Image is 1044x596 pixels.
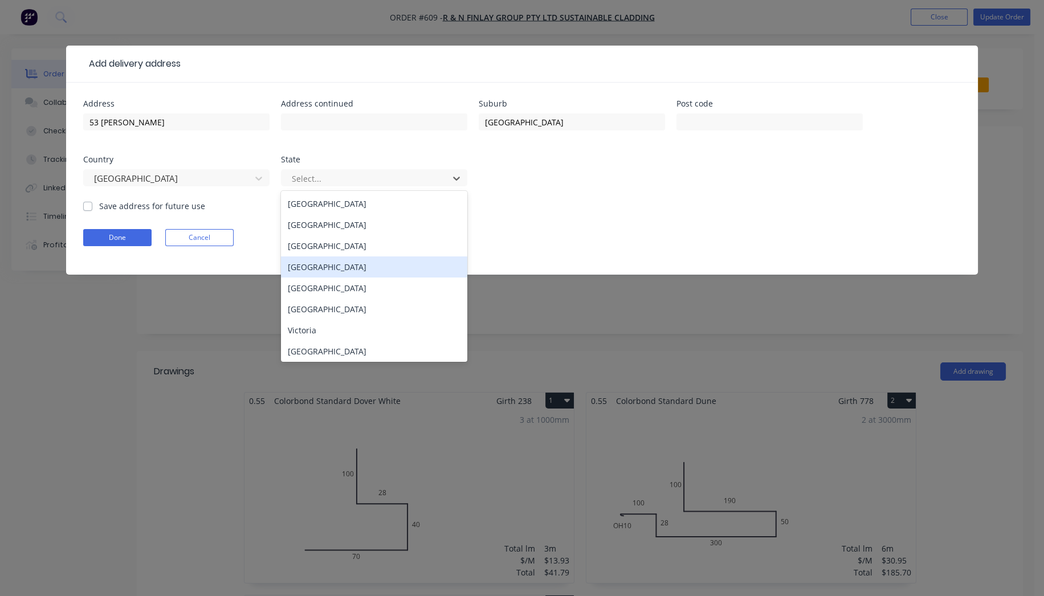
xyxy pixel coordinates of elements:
div: Country [83,156,270,164]
div: Post code [676,100,863,108]
div: [GEOGRAPHIC_DATA] [281,235,467,256]
div: State [281,156,467,164]
div: [GEOGRAPHIC_DATA] [281,193,467,214]
div: Address continued [281,100,467,108]
div: Address [83,100,270,108]
div: Add delivery address [83,57,181,71]
div: [GEOGRAPHIC_DATA] [281,214,467,235]
button: Cancel [165,229,234,246]
div: [GEOGRAPHIC_DATA] [281,299,467,320]
div: [GEOGRAPHIC_DATA] [281,256,467,277]
div: [GEOGRAPHIC_DATA] [281,277,467,299]
label: Save address for future use [99,200,205,212]
button: Done [83,229,152,246]
div: [GEOGRAPHIC_DATA] [281,341,467,362]
div: Suburb [479,100,665,108]
div: Victoria [281,320,467,341]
